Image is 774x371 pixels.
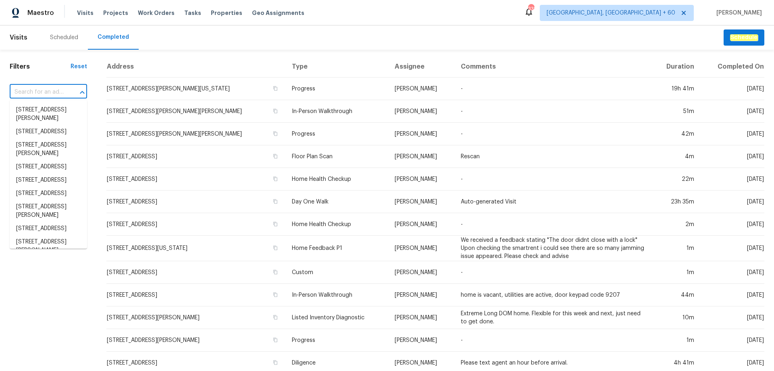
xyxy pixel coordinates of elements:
[454,145,652,168] td: Rescan
[388,191,454,213] td: [PERSON_NAME]
[701,191,764,213] td: [DATE]
[701,284,764,306] td: [DATE]
[388,56,454,78] th: Assignee
[106,191,285,213] td: [STREET_ADDRESS]
[272,244,279,252] button: Copy Address
[106,284,285,306] td: [STREET_ADDRESS]
[388,284,454,306] td: [PERSON_NAME]
[272,314,279,321] button: Copy Address
[106,213,285,236] td: [STREET_ADDRESS]
[77,9,94,17] span: Visits
[10,63,71,71] h1: Filters
[285,78,388,100] td: Progress
[211,9,242,17] span: Properties
[701,56,764,78] th: Completed On
[285,100,388,123] td: In-Person Walkthrough
[651,236,700,261] td: 1m
[701,329,764,352] td: [DATE]
[651,145,700,168] td: 4m
[388,100,454,123] td: [PERSON_NAME]
[388,123,454,145] td: [PERSON_NAME]
[454,123,652,145] td: -
[528,5,534,13] div: 338
[454,56,652,78] th: Comments
[71,63,87,71] div: Reset
[106,306,285,329] td: [STREET_ADDRESS][PERSON_NAME]
[285,56,388,78] th: Type
[454,78,652,100] td: -
[272,175,279,182] button: Copy Address
[388,236,454,261] td: [PERSON_NAME]
[285,236,388,261] td: Home Feedback P1
[388,261,454,284] td: [PERSON_NAME]
[10,200,87,222] li: [STREET_ADDRESS][PERSON_NAME]
[701,145,764,168] td: [DATE]
[10,222,87,235] li: [STREET_ADDRESS]
[106,236,285,261] td: [STREET_ADDRESS][US_STATE]
[547,9,675,17] span: [GEOGRAPHIC_DATA], [GEOGRAPHIC_DATA] + 60
[10,29,27,46] span: Visits
[272,220,279,228] button: Copy Address
[651,306,700,329] td: 10m
[651,329,700,352] td: 1m
[106,123,285,145] td: [STREET_ADDRESS][PERSON_NAME][PERSON_NAME]
[106,78,285,100] td: [STREET_ADDRESS][PERSON_NAME][US_STATE]
[77,87,88,98] button: Close
[454,284,652,306] td: home is vacant, utilities are active, door keypad code 9207
[701,213,764,236] td: [DATE]
[272,291,279,298] button: Copy Address
[272,336,279,344] button: Copy Address
[285,329,388,352] td: Progress
[10,86,64,99] input: Search for an address...
[651,261,700,284] td: 1m
[454,306,652,329] td: Extreme Long DOM home. Flexible for this week and next, just need to get done.
[285,261,388,284] td: Custom
[10,174,87,187] li: [STREET_ADDRESS]
[713,9,762,17] span: [PERSON_NAME]
[651,284,700,306] td: 44m
[388,306,454,329] td: [PERSON_NAME]
[285,306,388,329] td: Listed Inventory Diagnostic
[454,168,652,191] td: -
[701,123,764,145] td: [DATE]
[10,187,87,200] li: [STREET_ADDRESS]
[730,34,758,41] em: Schedule
[10,160,87,174] li: [STREET_ADDRESS]
[272,153,279,160] button: Copy Address
[454,100,652,123] td: -
[388,78,454,100] td: [PERSON_NAME]
[272,130,279,137] button: Copy Address
[106,168,285,191] td: [STREET_ADDRESS]
[454,213,652,236] td: -
[388,168,454,191] td: [PERSON_NAME]
[388,145,454,168] td: [PERSON_NAME]
[285,191,388,213] td: Day One Walk
[272,359,279,366] button: Copy Address
[651,78,700,100] td: 19h 41m
[50,34,78,42] div: Scheduled
[106,329,285,352] td: [STREET_ADDRESS][PERSON_NAME]
[184,10,201,16] span: Tasks
[106,100,285,123] td: [STREET_ADDRESS][PERSON_NAME][PERSON_NAME]
[10,103,87,125] li: [STREET_ADDRESS][PERSON_NAME]
[285,145,388,168] td: Floor Plan Scan
[106,145,285,168] td: [STREET_ADDRESS]
[454,236,652,261] td: We received a feedback stating "The door didnt close with a lock" Upon checking the smartrent i c...
[701,261,764,284] td: [DATE]
[724,29,764,46] button: Schedule
[272,198,279,205] button: Copy Address
[651,100,700,123] td: 51m
[701,100,764,123] td: [DATE]
[651,56,700,78] th: Duration
[701,306,764,329] td: [DATE]
[388,213,454,236] td: [PERSON_NAME]
[272,107,279,115] button: Copy Address
[701,236,764,261] td: [DATE]
[272,85,279,92] button: Copy Address
[388,329,454,352] td: [PERSON_NAME]
[701,168,764,191] td: [DATE]
[10,138,87,160] li: [STREET_ADDRESS][PERSON_NAME]
[285,213,388,236] td: Home Health Checkup
[454,261,652,284] td: -
[103,9,128,17] span: Projects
